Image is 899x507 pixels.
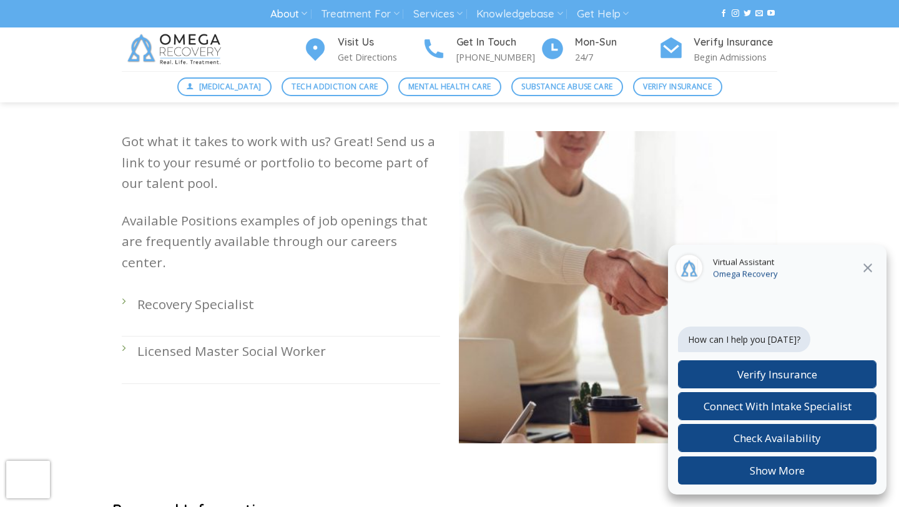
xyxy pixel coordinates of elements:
p: [PHONE_NUMBER] [456,50,540,64]
p: Available Positions examples of job openings that are frequently available through our careers ce... [122,210,440,273]
a: Verify Insurance [633,77,722,96]
h4: Mon-Sun [575,34,659,51]
a: Follow on YouTube [767,9,775,18]
a: Get Help [577,2,629,26]
span: [MEDICAL_DATA] [199,81,262,92]
a: [MEDICAL_DATA] [177,77,272,96]
span: Verify Insurance [643,81,712,92]
h4: Visit Us [338,34,421,51]
a: Get In Touch [PHONE_NUMBER] [421,34,540,65]
a: Substance Abuse Care [511,77,623,96]
span: Substance Abuse Care [521,81,612,92]
p: Get Directions [338,50,421,64]
a: Send us an email [755,9,763,18]
p: Got what it takes to work with us? Great! Send us a link to your resumé or portfolio to become pa... [122,131,440,194]
h4: Verify Insurance [694,34,777,51]
a: Treatment For [321,2,399,26]
a: Services [413,2,463,26]
p: Recovery Specialist [137,294,440,315]
span: Tech Addiction Care [292,81,378,92]
a: Knowledgebase [476,2,562,26]
a: Follow on Twitter [744,9,751,18]
a: Follow on Instagram [732,9,739,18]
span: Mental Health Care [408,81,491,92]
img: Omega Recovery [122,27,231,71]
a: Verify Insurance Begin Admissions [659,34,777,65]
a: Follow on Facebook [720,9,727,18]
h4: Get In Touch [456,34,540,51]
a: Visit Us Get Directions [303,34,421,65]
a: Mental Health Care [398,77,501,96]
p: 24/7 [575,50,659,64]
p: Licensed Master Social Worker [137,341,440,362]
a: Tech Addiction Care [282,77,388,96]
a: About [270,2,307,26]
p: Begin Admissions [694,50,777,64]
iframe: reCAPTCHA [6,461,50,498]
